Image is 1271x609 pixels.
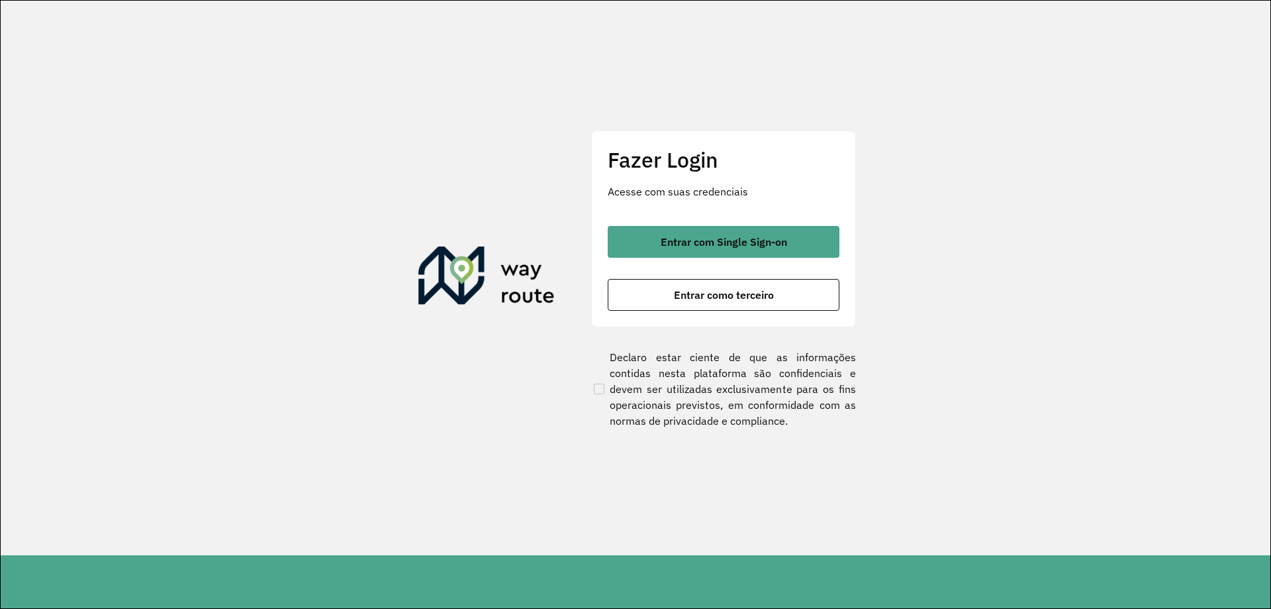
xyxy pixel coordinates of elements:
img: Roteirizador AmbevTech [418,247,555,310]
button: button [608,279,839,311]
label: Declaro estar ciente de que as informações contidas nesta plataforma são confidenciais e devem se... [591,349,856,429]
span: Entrar como terceiro [674,290,774,300]
button: button [608,226,839,258]
h2: Fazer Login [608,147,839,172]
p: Acesse com suas credenciais [608,184,839,199]
span: Entrar com Single Sign-on [661,237,787,247]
